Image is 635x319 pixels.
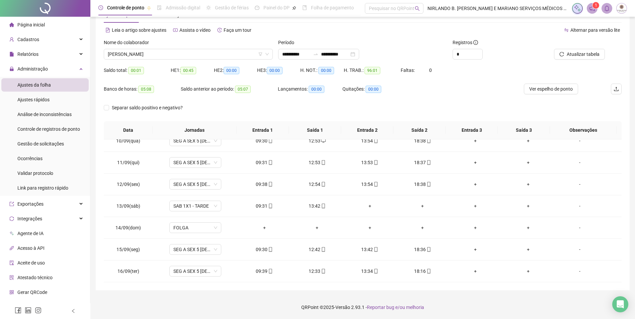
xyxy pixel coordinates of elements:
div: + [454,202,496,210]
span: bell [604,5,610,11]
span: Validar protocolo [17,171,53,176]
span: Gestão de solicitações [17,141,64,146]
span: search [415,6,420,11]
div: + [507,137,549,144]
div: 12:54 [296,181,338,188]
div: - [560,159,600,166]
div: + [349,224,391,231]
div: Saldo total: [104,67,171,74]
span: mobile [267,204,273,208]
span: 14/09(dom) [115,225,141,230]
span: mobile [426,138,431,143]
span: 05:08 [138,86,154,93]
span: sync [9,216,14,221]
div: 09:31 [243,202,286,210]
span: left [71,309,76,313]
div: + [454,137,496,144]
span: swap-right [313,51,318,57]
th: Entrada 2 [341,121,393,139]
span: Assista o vídeo [179,27,211,33]
span: NIRLANDO B. [PERSON_NAME] E MARIANO SERVIÇOS MÉDICOS LTDA [427,5,568,12]
span: Controle de ponto [107,5,144,10]
span: 16/09(ter) [117,269,139,274]
span: mobile [320,247,326,252]
span: mobile [267,160,273,165]
div: 18:38 [402,137,444,144]
div: + [507,181,549,188]
div: + [507,202,549,210]
div: 09:30 [243,137,286,144]
span: mobile [373,138,378,143]
span: Ver espelho de ponto [529,85,573,93]
span: 96:01 [365,67,380,74]
span: Atestado técnico [17,275,53,280]
th: Data [104,121,153,139]
span: Faça um tour [224,27,251,33]
span: Versão [335,305,350,310]
div: 18:16 [402,268,444,275]
span: reload [559,52,564,57]
span: swap [564,28,569,32]
span: facebook [15,307,21,314]
span: file-done [157,5,162,10]
div: + [349,202,391,210]
span: pushpin [292,6,296,10]
span: notification [589,5,595,11]
div: Lançamentos: [278,85,342,93]
span: Atualizar tabela [567,50,600,58]
div: HE 3: [257,67,300,74]
span: linkedin [25,307,31,314]
span: 05:07 [235,86,251,93]
span: audit [9,260,14,265]
label: Período [278,39,299,46]
span: Relatórios [17,51,38,57]
span: mobile [426,269,431,274]
div: + [296,224,338,231]
span: Gestão de férias [215,5,249,10]
span: desktop [320,138,326,143]
span: mobile [320,160,326,165]
div: - [560,268,600,275]
span: instagram [35,307,42,314]
span: file [9,52,14,57]
button: Atualizar tabela [554,49,605,60]
th: Observações [550,121,616,139]
span: SEG A SEX 5 X 8 - TARDE [173,244,217,254]
div: Quitações: [342,85,407,93]
span: 1 [595,3,597,8]
footer: QRPoint © 2025 - 2.93.1 - [90,296,635,319]
div: Open Intercom Messenger [612,296,628,312]
div: + [507,268,549,275]
span: Painel do DP [263,5,290,10]
div: + [454,181,496,188]
span: upload [614,86,619,92]
span: api [9,246,14,250]
span: export [9,202,14,206]
span: SEG A SEX 5 X 8 - TARDE [173,179,217,189]
span: user-add [9,37,14,42]
th: Saída 1 [289,121,341,139]
span: Integrações [17,216,42,221]
span: lock [9,67,14,71]
span: Página inicial [17,22,45,27]
span: filter [258,52,262,56]
span: mobile [320,182,326,187]
div: - [560,246,600,253]
span: Registros [453,39,478,46]
span: sun [206,5,211,10]
div: 13:53 [349,159,391,166]
div: HE 2: [214,67,257,74]
span: book [302,5,307,10]
div: 18:37 [402,159,444,166]
span: SEG A SEX 5 X 8 - TARDE [173,157,217,168]
span: 00:00 [366,86,381,93]
div: 13:54 [349,137,391,144]
span: 13/09(sáb) [116,203,140,209]
th: Entrada 3 [446,121,498,139]
img: 19775 [617,3,627,13]
span: Acesso à API [17,245,45,251]
div: 09:30 [243,246,286,253]
div: + [402,202,444,210]
span: SEG A SEX 5 X 8 - TARDE [173,136,217,146]
span: 00:00 [224,67,239,74]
